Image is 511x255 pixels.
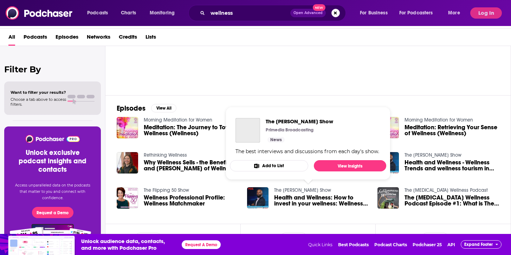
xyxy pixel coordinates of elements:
[117,104,145,113] h2: Episodes
[117,233,130,241] h2: Lists
[117,104,176,113] a: EpisodesView All
[235,148,379,155] div: The best interviews and discussions from each day's show.
[314,160,386,171] a: View Insights
[252,233,276,241] h2: Credits
[230,160,308,171] button: Add to List
[25,135,80,143] img: Podchaser - Follow, Share and Rate Podcasts
[447,242,455,247] a: API
[24,31,47,46] a: Podcasts
[422,233,448,241] button: View All
[8,31,15,46] a: All
[470,7,502,19] button: Log In
[117,152,138,174] img: Why Wellness Sells - the Benefits and Harms of Wellness Culture with Colleen Derkatch
[4,64,101,74] h2: Filter By
[443,7,469,19] button: open menu
[461,240,502,249] button: Expand Footer
[293,11,323,15] span: Open Advanced
[448,8,460,18] span: More
[150,8,175,18] span: Monitoring
[144,195,239,207] a: Wellness Professional Profile: Wellness Matchmaker
[145,31,156,46] a: Lists
[464,242,493,247] span: Expand Footer
[274,187,331,193] a: The Clement Manyathela Show
[136,233,161,241] button: View All
[32,207,73,218] button: Request a Demo
[266,127,313,133] p: Primedia Broadcasting
[144,124,239,136] a: Meditation: The Journey to Total Wellness (Wellness)
[395,7,443,19] button: open menu
[405,195,499,207] span: The [MEDICAL_DATA] Wellness Podcast Episode #1: What is The [MEDICAL_DATA] Wellness Journey?
[6,6,73,20] img: Podchaser - Follow, Share and Rate Podcasts
[405,187,488,193] a: The Autoimmune Wellness Podcast
[405,152,461,158] a: The Clement Manyathela Show
[87,8,108,18] span: Podcasts
[117,117,138,138] img: Meditation: The Journey to Total Wellness (Wellness)
[56,31,78,46] a: Episodes
[82,7,117,19] button: open menu
[308,242,332,247] span: Quick Links
[144,187,189,193] a: The Flipping 50 Show
[290,9,326,17] button: Open AdvancedNew
[281,233,306,241] button: View All
[208,7,290,19] input: Search podcasts, credits, & more...
[195,5,352,21] div: Search podcasts, credits, & more...
[399,8,433,18] span: For Podcasters
[8,236,76,255] img: Insights visual
[182,240,221,249] button: Request A Demo
[374,242,407,247] a: Podcast Charts
[313,4,325,11] span: New
[355,7,396,19] button: open menu
[266,118,333,125] a: The Clement Manyathela Show
[11,90,66,95] span: Want to filter your results?
[387,233,417,241] h2: Networks
[267,137,285,143] a: News
[387,233,448,241] a: NetworksView All
[87,31,110,46] a: Networks
[145,7,184,19] button: open menu
[377,187,399,209] img: The Autoimmune Wellness Podcast Episode #1: What is The Autoimmune Wellness Journey?
[405,159,499,171] a: Health and Wellness - Wellness Trends and wellness tourism in 2024
[119,31,137,46] a: Credits
[405,117,473,123] a: Morning Meditation for Women
[338,242,369,247] a: Best Podcasts
[247,187,269,209] img: Health and Wellness: How to invest in your wellness: Wellness retreats.
[144,159,239,171] a: Why Wellness Sells - the Benefits and Harms of Wellness Culture with Colleen Derkatch
[144,152,187,158] a: Rethinking Wellness
[117,233,161,241] a: ListsView All
[405,159,499,171] span: Health and Wellness - Wellness Trends and wellness tourism in [DATE]
[235,118,260,143] a: The Clement Manyathela Show
[11,97,66,107] span: Choose a tab above to access filters.
[117,187,138,209] img: Wellness Professional Profile: Wellness Matchmaker
[151,104,176,112] button: View All
[405,124,499,136] a: Meditation: Retrieving Your Sense of Wellness (Wellness)
[252,233,306,241] a: CreditsView All
[13,149,92,174] h3: Unlock exclusive podcast insights and contacts
[274,195,369,207] a: Health and Wellness: How to invest in your wellness: Wellness retreats.
[266,118,333,125] span: The [PERSON_NAME] Show
[81,238,176,251] span: Unlock audience data, contacts, and more with Podchaser Pro
[360,8,388,18] span: For Business
[121,8,136,18] span: Charts
[13,182,92,201] p: Access unparalleled data on the podcasts that matter to you and connect with confidence.
[413,242,442,247] a: Podchaser 25
[405,195,499,207] a: The Autoimmune Wellness Podcast Episode #1: What is The Autoimmune Wellness Journey?
[144,159,239,171] span: Why Wellness Sells - the Benefits and [PERSON_NAME] of Wellness Culture with [PERSON_NAME]
[116,7,140,19] a: Charts
[144,117,212,123] a: Morning Meditation for Women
